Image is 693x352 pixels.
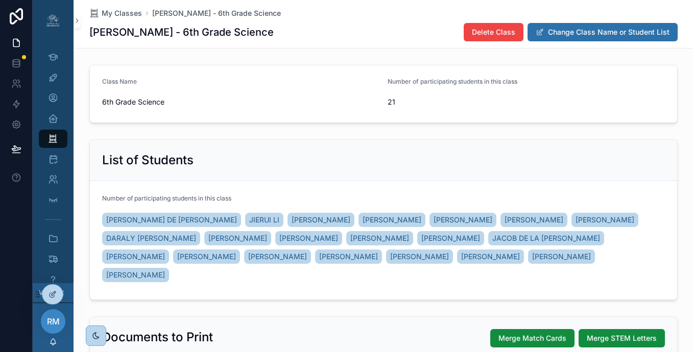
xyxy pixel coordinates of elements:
span: Merge STEM Letters [587,333,657,343]
a: DARALY [PERSON_NAME] [102,231,200,245]
a: [PERSON_NAME] [359,213,425,227]
span: [PERSON_NAME] [248,252,307,262]
a: [PERSON_NAME] [315,249,382,264]
span: [PERSON_NAME] [319,252,378,262]
span: [PERSON_NAME] [177,252,236,262]
span: 21 [388,97,665,107]
span: 6th Grade Science [102,97,379,107]
a: JIERUI LI [245,213,283,227]
span: [PERSON_NAME] [532,252,591,262]
img: App logo [45,12,61,29]
span: [PERSON_NAME] [208,233,267,243]
h2: Documents to Print [102,329,213,345]
a: [PERSON_NAME] [429,213,496,227]
span: My Classes [102,8,142,18]
span: Delete Class [472,27,515,37]
button: Merge Match Cards [490,329,575,347]
span: [PERSON_NAME] [505,215,563,225]
a: [PERSON_NAME] [102,268,169,282]
button: Delete Class [464,23,523,41]
a: [PERSON_NAME] [288,213,354,227]
span: [PERSON_NAME] [434,215,492,225]
span: RM [47,315,60,328]
button: Merge STEM Letters [579,329,665,347]
span: [PERSON_NAME] [461,252,520,262]
span: [PERSON_NAME] [350,233,409,243]
h1: [PERSON_NAME] - 6th Grade Science [89,25,274,39]
span: [PERSON_NAME] [279,233,338,243]
span: [PERSON_NAME] DE [PERSON_NAME] [106,215,237,225]
div: scrollable content [33,41,74,283]
span: Class Name [102,78,137,85]
button: Change Class Name or Student List [528,23,678,41]
span: JIERUI LI [249,215,279,225]
a: [PERSON_NAME] [244,249,311,264]
span: [PERSON_NAME] [106,270,165,280]
a: [PERSON_NAME] [386,249,453,264]
span: Number of participating students in this class [388,78,517,85]
a: [PERSON_NAME] [500,213,567,227]
h2: List of Students [102,152,194,168]
a: [PERSON_NAME] [571,213,638,227]
a: [PERSON_NAME] [173,249,240,264]
span: [PERSON_NAME] [363,215,421,225]
a: My Classes [89,8,142,18]
a: [PERSON_NAME] [417,231,484,245]
span: Number of participating students in this class [102,194,231,203]
span: Merge Match Cards [498,333,566,343]
a: [PERSON_NAME] [528,249,595,264]
a: [PERSON_NAME] [275,231,342,245]
span: [PERSON_NAME] [106,252,165,262]
span: DARALY [PERSON_NAME] [106,233,196,243]
a: [PERSON_NAME] [102,249,169,264]
a: [PERSON_NAME] - 6th Grade Science [152,8,281,18]
span: [PERSON_NAME] [421,233,480,243]
span: [PERSON_NAME] [292,215,350,225]
a: JACOB DE LA [PERSON_NAME] [488,231,604,245]
span: [PERSON_NAME] [390,252,449,262]
span: [PERSON_NAME] [576,215,634,225]
a: [PERSON_NAME] [346,231,413,245]
a: [PERSON_NAME] DE [PERSON_NAME] [102,213,241,227]
a: [PERSON_NAME] [204,231,271,245]
a: [PERSON_NAME] [457,249,524,264]
span: JACOB DE LA [PERSON_NAME] [492,233,600,243]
